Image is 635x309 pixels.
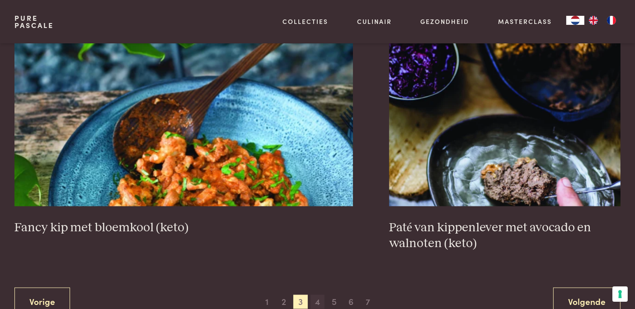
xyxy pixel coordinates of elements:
[357,17,392,26] a: Culinair
[14,26,353,236] a: Fancy kip met bloemkool (keto) Fancy kip met bloemkool (keto)
[389,220,621,252] h3: Paté van kippenlever met avocado en walnoten (keto)
[566,16,621,25] aside: Language selected: Nederlands
[14,14,54,29] a: PurePascale
[566,16,584,25] a: NL
[566,16,584,25] div: Language
[498,17,552,26] a: Masterclass
[14,220,353,236] h3: Fancy kip met bloemkool (keto)
[389,26,621,206] img: Paté van kippenlever met avocado en walnoten (keto)
[421,17,470,26] a: Gezondheid
[584,16,621,25] ul: Language list
[584,16,602,25] a: EN
[612,286,628,302] button: Uw voorkeuren voor toestemming voor trackingtechnologieën
[602,16,621,25] a: FR
[282,17,328,26] a: Collecties
[14,26,353,206] img: Fancy kip met bloemkool (keto)
[389,26,621,252] a: Paté van kippenlever met avocado en walnoten (keto) Paté van kippenlever met avocado en walnoten ...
